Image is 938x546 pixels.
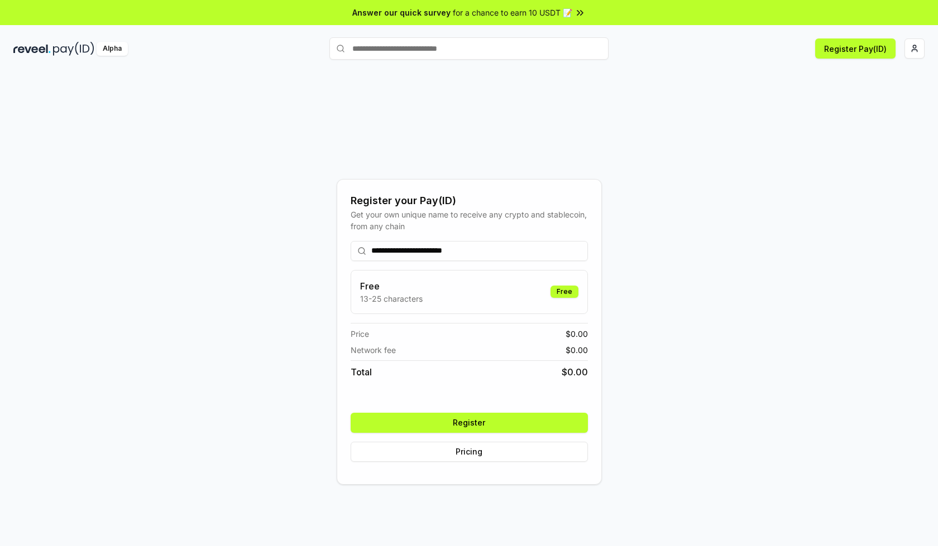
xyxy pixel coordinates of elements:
div: Get your own unique name to receive any crypto and stablecoin, from any chain [351,209,588,232]
button: Register [351,413,588,433]
img: pay_id [53,42,94,56]
div: Alpha [97,42,128,56]
span: $ 0.00 [566,344,588,356]
h3: Free [360,279,423,293]
span: Total [351,365,372,379]
button: Pricing [351,442,588,462]
img: reveel_dark [13,42,51,56]
div: Register your Pay(ID) [351,193,588,209]
button: Register Pay(ID) [815,38,896,59]
span: $ 0.00 [562,365,588,379]
span: Price [351,328,369,340]
div: Free [551,286,578,298]
span: Network fee [351,344,396,356]
p: 13-25 characters [360,293,423,305]
span: for a chance to earn 10 USDT 📝 [453,7,572,18]
span: Answer our quick survey [352,7,451,18]
span: $ 0.00 [566,328,588,340]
